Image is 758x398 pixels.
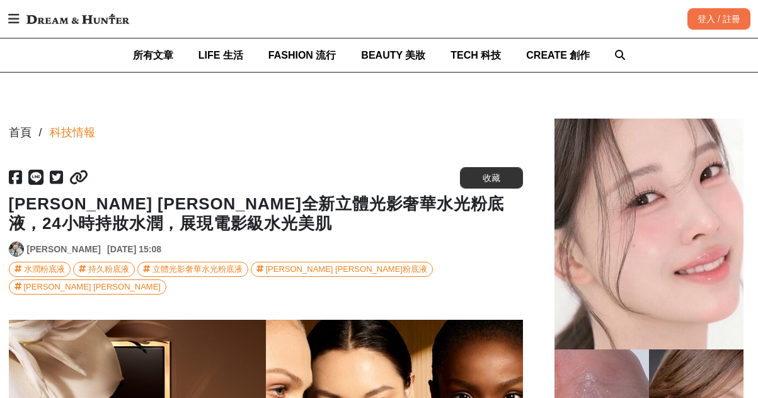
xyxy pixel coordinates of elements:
[39,124,42,141] div: /
[460,167,523,189] button: 收藏
[27,243,101,256] a: [PERSON_NAME]
[133,38,173,72] a: 所有文章
[9,279,166,295] a: [PERSON_NAME] [PERSON_NAME]
[266,262,427,276] div: [PERSON_NAME] [PERSON_NAME]粉底液
[361,38,425,72] a: BEAUTY 美妝
[133,50,173,61] span: 所有文章
[9,242,24,257] a: Avatar
[268,50,336,61] span: FASHION 流行
[24,280,161,294] div: [PERSON_NAME] [PERSON_NAME]
[451,38,501,72] a: TECH 科技
[268,38,336,72] a: FASHION 流行
[687,8,750,30] div: 登入 / 註冊
[88,262,129,276] div: 持久粉底液
[198,50,243,61] span: LIFE 生活
[9,194,523,233] h1: [PERSON_NAME] [PERSON_NAME]全新立體光影奢華水光粉底液，24小時持妝水潤，展現電影級水光美肌
[24,262,65,276] div: 水潤粉底液
[526,50,590,61] span: CREATE 創作
[198,38,243,72] a: LIFE 生活
[526,38,590,72] a: CREATE 創作
[107,243,161,256] div: [DATE] 15:08
[9,242,23,256] img: Avatar
[73,262,135,277] a: 持久粉底液
[137,262,248,277] a: 立體光影奢華水光粉底液
[361,50,425,61] span: BEAUTY 美妝
[251,262,433,277] a: [PERSON_NAME] [PERSON_NAME]粉底液
[9,124,32,141] div: 首頁
[50,124,95,141] a: 科技情報
[451,50,501,61] span: TECH 科技
[20,8,135,30] img: Dream & Hunter
[9,262,71,277] a: 水潤粉底液
[152,262,243,276] div: 立體光影奢華水光粉底液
